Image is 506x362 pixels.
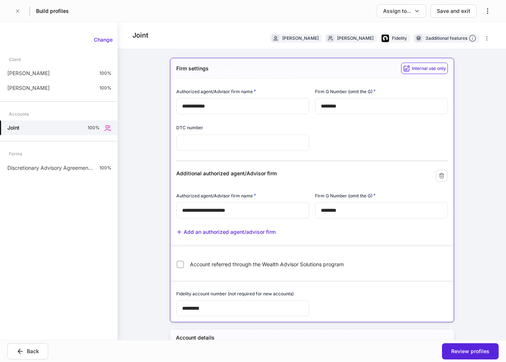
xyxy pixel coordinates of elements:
[315,88,376,95] h6: Firm G Number (omit the G)
[412,65,446,72] h6: Internal use only
[132,31,148,40] h4: Joint
[176,192,256,199] h6: Authorized agent/Advisor firm name
[7,343,48,359] button: Back
[89,34,117,46] button: Change
[9,108,29,120] div: Accounts
[99,85,112,91] p: 100%
[176,170,355,177] div: Additional authorized agent/Advisor firm
[7,164,93,172] p: Discretionary Advisory Agreement: Client Wrap Fee
[383,7,411,15] div: Assign to...
[99,70,112,76] p: 100%
[176,228,276,236] button: Add an authorized agent/advisor firm
[282,35,319,42] div: [PERSON_NAME]
[176,65,209,72] h5: Firm settings
[9,53,21,66] div: Client
[176,334,215,341] h5: Account details
[337,35,374,42] div: [PERSON_NAME]
[36,7,69,15] h5: Build profiles
[425,35,476,42] div: 3 additional features
[176,88,256,95] h6: Authorized agent/Advisor firm name
[190,261,344,268] span: Account referred through the Wealth Advisor Solutions program
[451,348,489,355] div: Review profiles
[99,165,112,171] p: 100%
[377,4,426,18] button: Assign to...
[27,348,39,355] div: Back
[94,36,113,43] div: Change
[88,125,100,131] p: 100%
[176,290,294,297] h6: Fidelity account number (not required for new accounts)
[442,343,499,359] button: Review profiles
[7,84,50,92] p: [PERSON_NAME]
[315,192,376,199] h6: Firm G Number (omit the G)
[437,7,470,15] div: Save and exit
[7,124,20,131] h5: Joint
[7,70,50,77] p: [PERSON_NAME]
[392,35,407,42] div: Fidelity
[9,147,22,160] div: Forms
[431,4,477,18] button: Save and exit
[176,124,203,131] h6: DTC number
